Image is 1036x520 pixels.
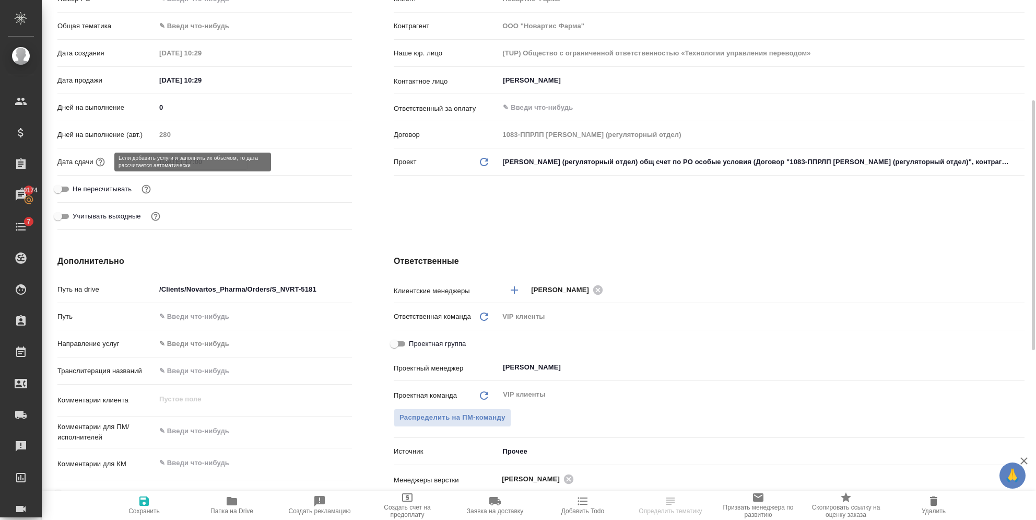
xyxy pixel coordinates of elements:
[394,390,457,401] p: Проектная команда
[394,409,511,427] span: В заказе уже есть ответственный ПМ или ПМ группа
[57,75,156,86] p: Дата продажи
[57,157,93,167] p: Дата сдачи
[188,491,276,520] button: Папка на Drive
[149,210,162,223] button: Выбери, если сб и вс нужно считать рабочими днями для выполнения заказа.
[156,309,352,324] input: ✎ Введи что-нибудь
[499,153,1025,171] div: [PERSON_NAME] (регуляторный отдел) общ счет по РО особые условия (Договор "1083-ППРЛП [PERSON_NAM...
[57,459,156,469] p: Комментарии для КМ
[156,17,352,35] div: ✎ Введи что-нибудь
[502,474,566,484] span: [PERSON_NAME]
[394,363,499,374] p: Проектный менеджер
[57,255,352,268] h4: Дополнительно
[714,491,802,520] button: Призвать менеджера по развитию
[156,363,352,378] input: ✎ Введи что-нибудь
[394,409,511,427] button: Распределить на ПМ-команду
[394,103,499,114] p: Ответственный за оплату
[1019,289,1021,291] button: Open
[57,284,156,295] p: Путь на drive
[276,491,363,520] button: Создать рекламацию
[1019,366,1021,368] button: Open
[502,101,986,114] input: ✎ Введи что-нибудь
[210,507,253,515] span: Папка на Drive
[73,489,184,499] span: SmartCat в заказе не используется
[1004,465,1021,487] span: 🙏
[3,182,39,209] a: 40174
[3,214,39,240] a: 7
[922,507,946,515] span: Удалить
[289,507,351,515] span: Создать рекламацию
[156,45,247,61] input: Пустое поле
[73,211,141,222] span: Учитывать выходные
[394,21,499,31] p: Контрагент
[1019,79,1021,82] button: Open
[499,443,1025,460] div: Прочее
[499,18,1025,33] input: Пустое поле
[639,507,702,515] span: Определить тематику
[394,157,417,167] p: Проект
[156,127,352,142] input: Пустое поле
[394,475,499,486] p: Менеджеры верстки
[721,504,796,518] span: Призвать менеджера по развитию
[156,335,352,353] div: ✎ Введи что-нибудь
[394,130,499,140] p: Договор
[159,21,339,31] div: ✎ Введи что-нибудь
[57,339,156,349] p: Направление услуг
[394,255,1025,268] h4: Ответственные
[57,102,156,113] p: Дней на выполнение
[499,127,1025,142] input: Пустое поле
[156,73,247,88] input: ✎ Введи что-нибудь
[808,504,884,518] span: Скопировать ссылку на оценку заказа
[561,507,604,515] span: Добавить Todo
[499,308,1025,326] div: VIP клиенты
[156,282,352,297] input: ✎ Введи что-нибудь
[363,491,451,520] button: Создать счет на предоплату
[20,216,37,227] span: 7
[467,507,523,515] span: Заявка на доставку
[394,446,499,457] p: Источник
[57,130,156,140] p: Дней на выполнение (авт.)
[73,184,132,194] span: Не пересчитывать
[156,100,352,115] input: ✎ Введи что-нибудь
[1019,107,1021,109] button: Open
[394,286,499,296] p: Клиентские менеджеры
[57,395,156,406] p: Комментарии клиента
[394,76,499,87] p: Контактное лицо
[627,491,714,520] button: Определить тематику
[370,504,445,518] span: Создать счет на предоплату
[502,472,577,486] div: [PERSON_NAME]
[100,491,188,520] button: Сохранить
[539,491,627,520] button: Добавить Todo
[890,491,978,520] button: Удалить
[57,48,156,59] p: Дата создания
[139,182,153,196] button: Включи, если не хочешь, чтобы указанная дата сдачи изменилась после переставления заказа в 'Подтв...
[57,311,156,322] p: Путь
[499,45,1025,61] input: Пустое поле
[394,311,471,322] p: Ответственная команда
[802,491,890,520] button: Скопировать ссылку на оценку заказа
[57,422,156,443] p: Комментарии для ПМ/исполнителей
[156,154,248,169] input: ✎ Введи что-нибудь
[502,278,527,303] button: Добавить менеджера
[128,507,160,515] span: Сохранить
[159,339,339,349] div: ✎ Введи что-нибудь
[399,412,505,424] span: Распределить на ПМ-команду
[999,463,1026,489] button: 🙏
[531,283,606,296] div: [PERSON_NAME]
[57,366,156,376] p: Транслитерация названий
[57,21,156,31] p: Общая тематика
[531,285,595,295] span: [PERSON_NAME]
[409,339,466,349] span: Проектная группа
[394,48,499,59] p: Наше юр. лицо
[14,185,44,195] span: 40174
[451,491,539,520] button: Заявка на доставку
